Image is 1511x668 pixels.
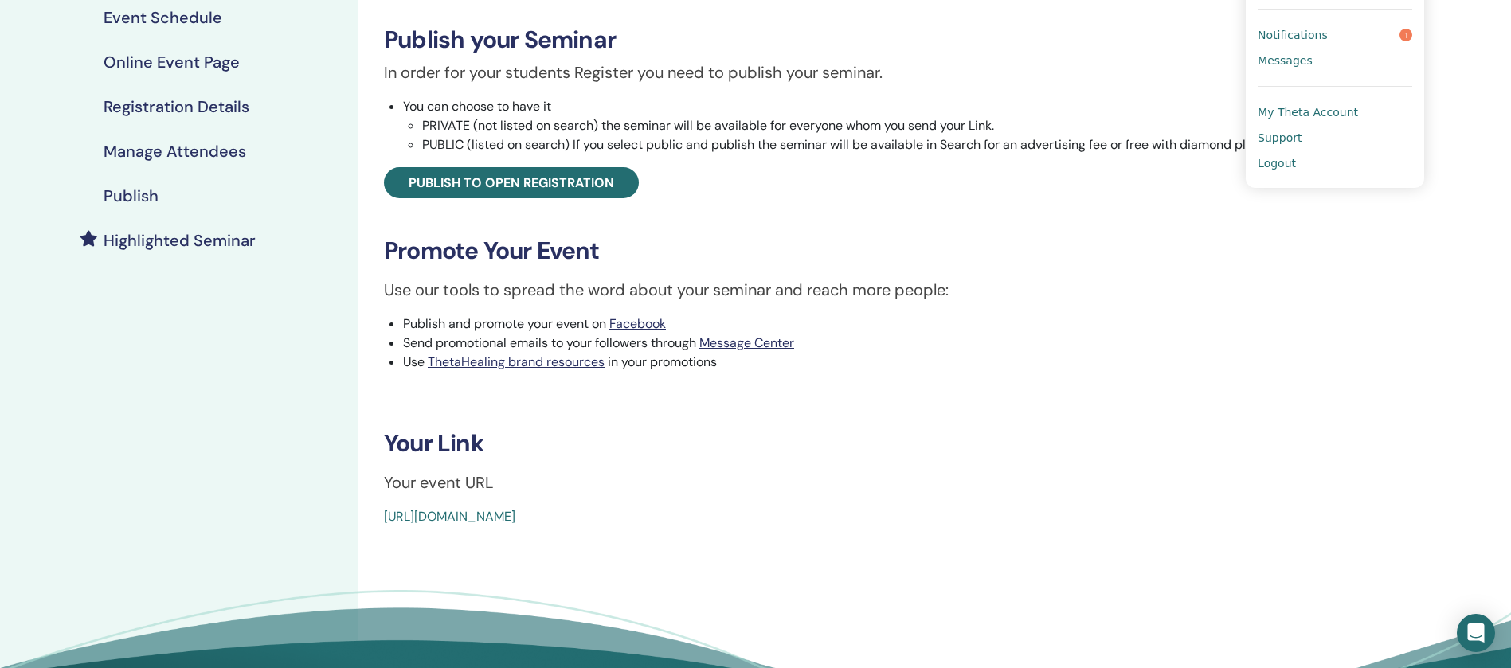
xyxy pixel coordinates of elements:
[1457,614,1495,652] div: Open Intercom Messenger
[422,135,1341,154] li: PUBLIC (listed on search) If you select public and publish the seminar will be available in Searc...
[384,471,1341,494] p: Your event URL
[422,116,1341,135] li: PRIVATE (not listed on search) the seminar will be available for everyone whom you send your Link.
[403,353,1341,372] li: Use in your promotions
[104,53,240,72] h4: Online Event Page
[104,231,256,250] h4: Highlighted Seminar
[384,236,1341,265] h3: Promote Your Event
[403,314,1341,334] li: Publish and promote your event on
[384,167,639,198] a: Publish to open registration
[1399,29,1412,41] span: 1
[384,61,1341,84] p: In order for your students Register you need to publish your seminar.
[1258,156,1296,170] span: Logout
[609,315,666,332] a: Facebook
[1258,53,1313,68] span: Messages
[104,142,246,161] h4: Manage Attendees
[403,334,1341,353] li: Send promotional emails to your followers through
[1258,100,1412,125] a: My Theta Account
[409,174,614,191] span: Publish to open registration
[699,334,794,351] a: Message Center
[384,278,1341,302] p: Use our tools to spread the word about your seminar and reach more people:
[1258,28,1328,42] span: Notifications
[1258,150,1412,176] a: Logout
[1258,105,1358,119] span: My Theta Account
[1258,125,1412,150] a: Support
[1258,48,1412,73] a: Messages
[104,8,222,27] h4: Event Schedule
[104,97,249,116] h4: Registration Details
[104,186,159,205] h4: Publish
[384,508,515,525] a: [URL][DOMAIN_NAME]
[403,97,1341,154] li: You can choose to have it
[428,354,605,370] a: ThetaHealing brand resources
[384,429,1341,458] h3: Your Link
[1258,22,1412,48] a: Notifications1
[1258,131,1302,145] span: Support
[384,25,1341,54] h3: Publish your Seminar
